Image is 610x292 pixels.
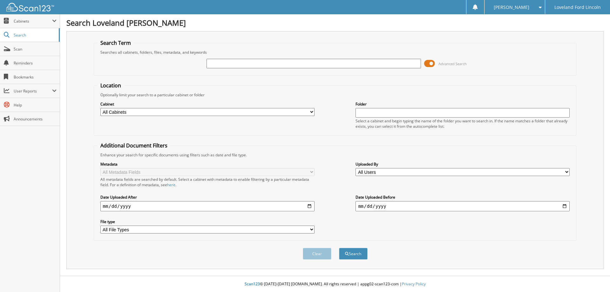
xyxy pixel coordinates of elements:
[356,118,570,129] div: Select a cabinet and begin typing the name of the folder you want to search in. If the name match...
[100,161,315,167] label: Metadata
[97,92,573,98] div: Optionally limit your search to a particular cabinet or folder
[402,281,426,287] a: Privacy Policy
[303,248,331,260] button: Clear
[6,3,54,11] img: scan123-logo-white.svg
[97,152,573,158] div: Enhance your search for specific documents using filters such as date and file type.
[554,5,601,9] span: Loveland Ford Lincoln
[494,5,529,9] span: [PERSON_NAME]
[60,276,610,292] div: © [DATE]-[DATE] [DOMAIN_NAME]. All rights reserved | appg02-scan123-com |
[14,18,52,24] span: Cabinets
[14,32,56,38] span: Search
[438,61,467,66] span: Advanced Search
[356,201,570,211] input: end
[14,102,57,108] span: Help
[97,50,573,55] div: Searches all cabinets, folders, files, metadata, and keywords
[14,46,57,52] span: Scan
[356,194,570,200] label: Date Uploaded Before
[14,116,57,122] span: Announcements
[245,281,260,287] span: Scan123
[100,219,315,224] label: File type
[14,60,57,66] span: Reminders
[100,201,315,211] input: start
[97,39,134,46] legend: Search Term
[97,82,124,89] legend: Location
[14,88,52,94] span: User Reports
[14,74,57,80] span: Bookmarks
[66,17,604,28] h1: Search Loveland [PERSON_NAME]
[100,101,315,107] label: Cabinet
[100,194,315,200] label: Date Uploaded After
[356,101,570,107] label: Folder
[100,177,315,187] div: All metadata fields are searched by default. Select a cabinet with metadata to enable filtering b...
[167,182,175,187] a: here
[97,142,171,149] legend: Additional Document Filters
[356,161,570,167] label: Uploaded By
[339,248,368,260] button: Search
